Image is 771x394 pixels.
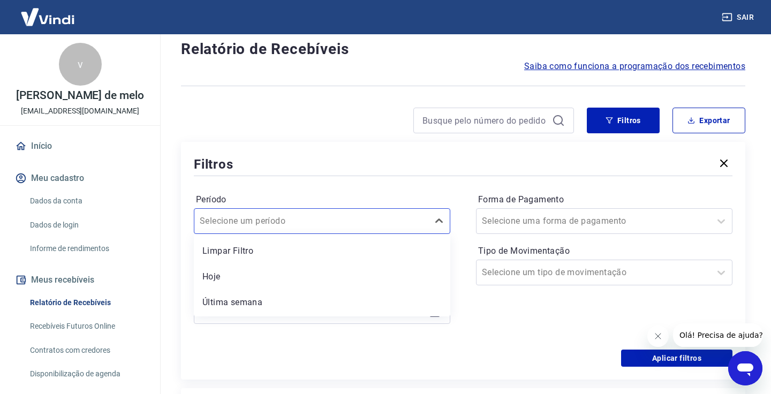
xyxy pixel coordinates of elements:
button: Meu cadastro [13,166,147,190]
div: v [59,43,102,86]
a: Recebíveis Futuros Online [26,315,147,337]
div: Limpar Filtro [194,240,450,262]
h4: Relatório de Recebíveis [181,39,745,60]
span: Olá! Precisa de ajuda? [6,7,90,16]
a: Dados da conta [26,190,147,212]
button: Sair [720,7,758,27]
button: Exportar [672,108,745,133]
label: Forma de Pagamento [478,193,730,206]
iframe: Mensagem da empresa [673,323,762,347]
p: [PERSON_NAME] de melo [16,90,144,101]
label: Período [196,193,448,206]
a: Saiba como funciona a programação dos recebimentos [524,60,745,73]
img: Vindi [13,1,82,33]
a: Informe de rendimentos [26,238,147,260]
div: Hoje [194,266,450,287]
label: Tipo de Movimentação [478,245,730,257]
a: Dados de login [26,214,147,236]
p: [EMAIL_ADDRESS][DOMAIN_NAME] [21,105,139,117]
a: Início [13,134,147,158]
button: Filtros [587,108,660,133]
iframe: Fechar mensagem [647,325,669,347]
a: Relatório de Recebíveis [26,292,147,314]
div: Última semana [194,292,450,313]
a: Disponibilização de agenda [26,363,147,385]
h5: Filtros [194,156,233,173]
iframe: Botão para abrir a janela de mensagens [728,351,762,385]
input: Busque pelo número do pedido [422,112,548,128]
a: Contratos com credores [26,339,147,361]
button: Meus recebíveis [13,268,147,292]
button: Aplicar filtros [621,350,732,367]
